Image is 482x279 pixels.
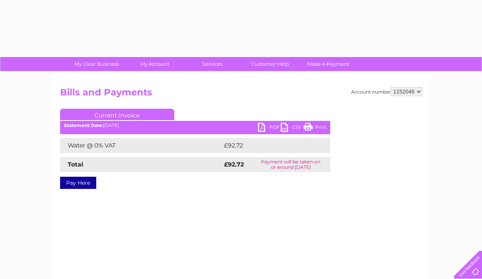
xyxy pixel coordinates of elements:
a: My Account [123,57,186,71]
td: £92.72 [222,138,315,153]
a: Customer Help [239,57,302,71]
a: Current Invoice [60,109,174,120]
strong: £92.72 [224,161,244,168]
a: CSV [281,123,304,134]
td: Payment will be taken on or around [DATE] [251,157,330,172]
strong: Total [68,161,83,168]
a: Print [304,123,326,134]
td: Water @ 0% VAT [60,138,222,153]
a: Services [181,57,244,71]
a: Make A Payment [297,57,360,71]
div: Account number [351,87,422,96]
h2: Bills and Payments [60,87,422,101]
a: Pay Here [60,177,96,189]
div: [DATE] [60,123,330,128]
a: PDF [258,123,281,134]
a: My Clear Business [65,57,128,71]
b: Statement Date: [64,122,103,128]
